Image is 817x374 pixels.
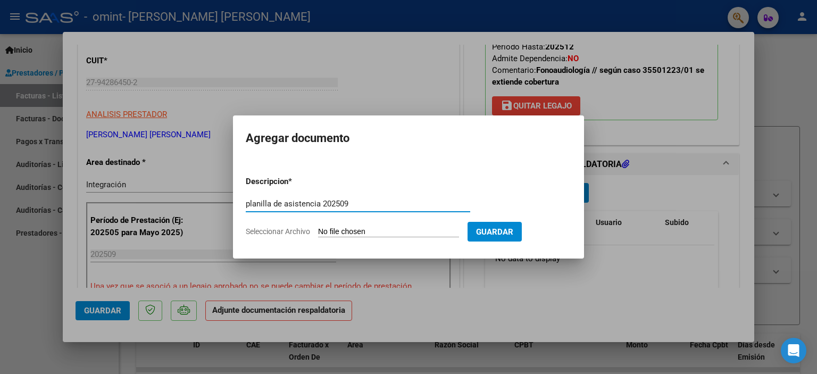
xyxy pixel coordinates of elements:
span: Guardar [476,227,513,237]
p: Descripcion [246,176,344,188]
h2: Agregar documento [246,128,571,148]
span: Seleccionar Archivo [246,227,310,236]
div: Open Intercom Messenger [781,338,806,363]
button: Guardar [468,222,522,242]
